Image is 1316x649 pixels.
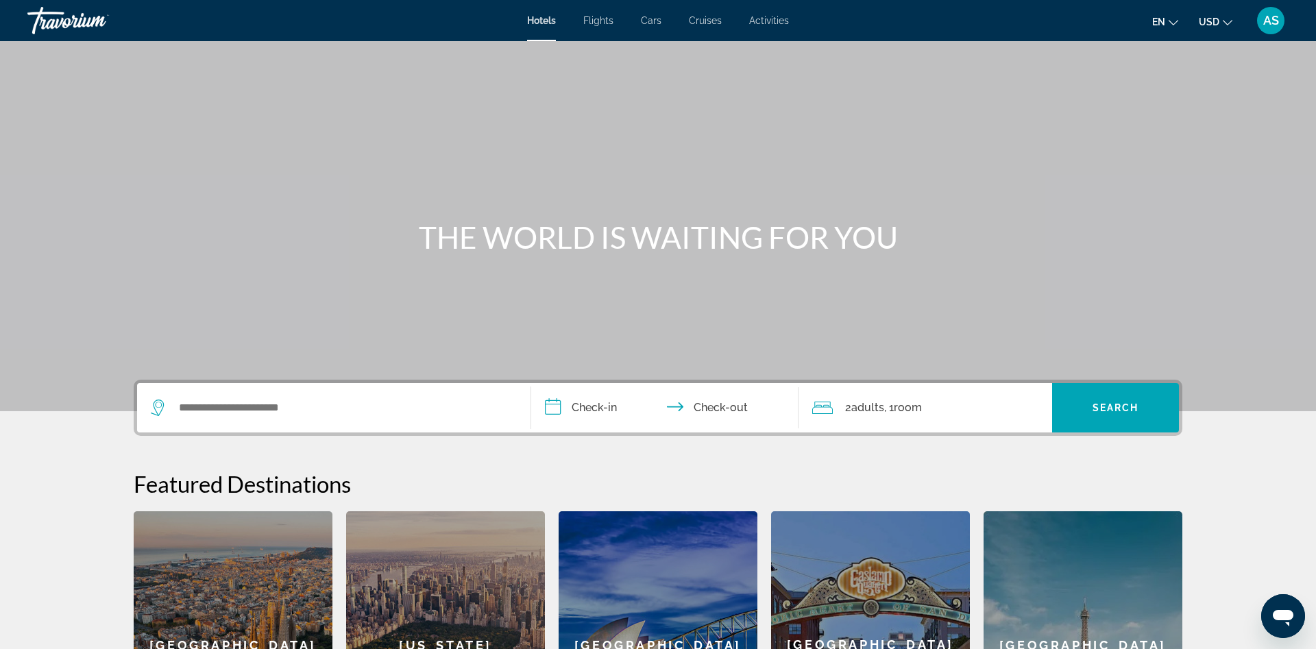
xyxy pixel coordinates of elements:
[401,219,915,255] h1: THE WORLD IS WAITING FOR YOU
[894,401,922,414] span: Room
[689,15,722,26] a: Cruises
[1199,12,1232,32] button: Change currency
[884,398,922,417] span: , 1
[1052,383,1179,432] button: Search
[531,383,799,432] button: Check in and out dates
[1152,12,1178,32] button: Change language
[27,3,164,38] a: Travorium
[749,15,789,26] a: Activities
[799,383,1052,432] button: Travelers: 2 adults, 0 children
[1263,14,1279,27] span: AS
[134,470,1182,498] h2: Featured Destinations
[1261,594,1305,638] iframe: Button to launch messaging window
[1253,6,1289,35] button: User Menu
[641,15,661,26] a: Cars
[1199,16,1219,27] span: USD
[583,15,613,26] a: Flights
[1152,16,1165,27] span: en
[527,15,556,26] a: Hotels
[1093,402,1139,413] span: Search
[845,398,884,417] span: 2
[851,401,884,414] span: Adults
[137,383,1179,432] div: Search widget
